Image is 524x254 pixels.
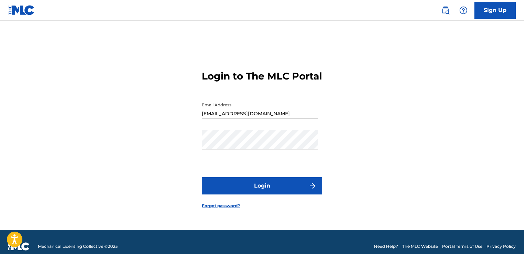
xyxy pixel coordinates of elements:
a: Sign Up [474,2,516,19]
div: Help [457,3,470,17]
img: help [459,6,468,14]
h3: Login to The MLC Portal [202,70,322,82]
a: Privacy Policy [486,243,516,250]
a: Need Help? [374,243,398,250]
img: logo [8,242,30,251]
img: search [441,6,450,14]
a: Public Search [439,3,452,17]
a: Portal Terms of Use [442,243,482,250]
button: Login [202,177,322,194]
img: MLC Logo [8,5,35,15]
img: f7272a7cc735f4ea7f67.svg [308,182,317,190]
a: The MLC Website [402,243,438,250]
a: Forgot password? [202,203,240,209]
span: Mechanical Licensing Collective © 2025 [38,243,118,250]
